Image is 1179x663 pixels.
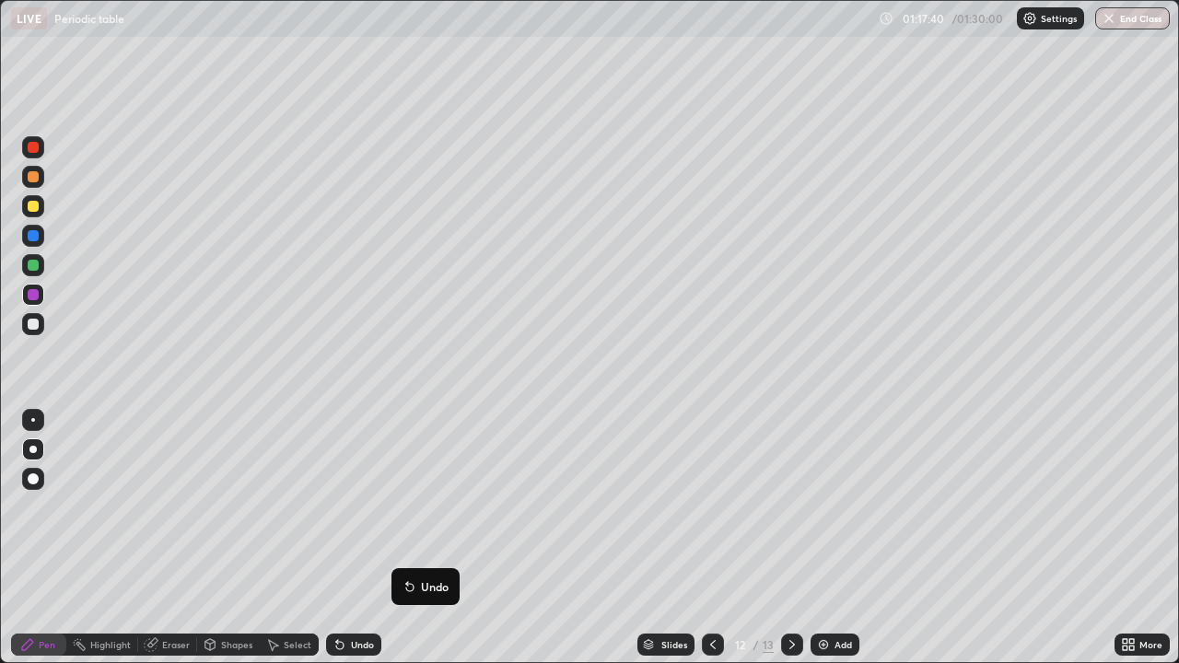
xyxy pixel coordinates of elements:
button: Undo [399,576,452,598]
div: Select [284,640,311,649]
div: Pen [39,640,55,649]
div: More [1139,640,1162,649]
p: LIVE [17,11,41,26]
div: / [753,639,759,650]
p: Settings [1041,14,1077,23]
p: Periodic table [54,11,124,26]
p: Undo [421,579,449,594]
div: Eraser [162,640,190,649]
img: end-class-cross [1102,11,1116,26]
div: Add [835,640,852,649]
div: 13 [763,636,774,653]
img: add-slide-button [816,637,831,652]
img: class-settings-icons [1022,11,1037,26]
button: End Class [1095,7,1170,29]
div: Shapes [221,640,252,649]
div: Highlight [90,640,131,649]
div: 12 [731,639,750,650]
div: Slides [661,640,687,649]
div: Undo [351,640,374,649]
